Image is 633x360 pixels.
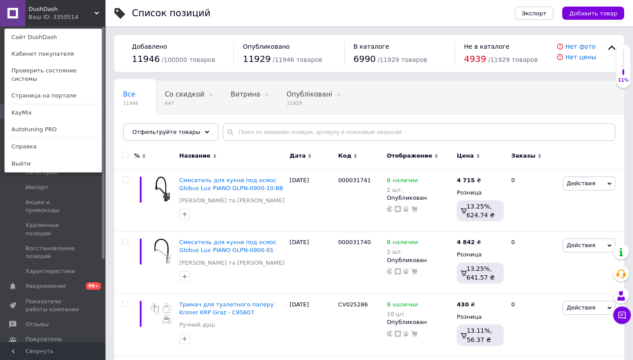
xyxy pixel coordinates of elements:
[132,54,160,64] span: 11946
[287,232,336,294] div: [DATE]
[5,46,102,62] a: Кабинет покупателя
[165,100,204,107] span: 647
[287,100,332,107] span: 11929
[179,239,276,253] a: Смеситель для кухни под осмос Globus Lux PIANO GLPN-0900-01
[378,56,427,63] span: / 11929 товаров
[338,177,371,184] span: 000031741
[457,152,474,160] span: Цена
[25,184,48,191] span: Импорт
[5,104,102,121] a: KayMix
[353,43,389,50] span: В каталоге
[287,169,336,232] div: [DATE]
[29,13,65,21] div: Ваш ID: 3350514
[132,129,200,135] span: Отфильтруйте товары
[567,242,595,248] span: Действия
[179,259,285,267] a: [PERSON_NAME] та [PERSON_NAME]
[25,245,81,260] span: Восстановление позиций
[567,304,595,311] span: Действия
[613,306,631,324] button: Чат с покупателем
[457,238,481,246] div: ₴
[149,238,175,264] img: Смеситель для кухни под осмос Globus Lux PIANO GLPN-0900-01
[511,152,535,160] span: Заказы
[569,10,617,17] span: Добавить товар
[457,301,469,308] b: 430
[243,54,271,64] span: 11929
[25,298,81,313] span: Показатели работы компании
[273,56,322,63] span: / 11946 товаров
[179,197,285,205] a: [PERSON_NAME] та [PERSON_NAME]
[457,301,475,309] div: ₴
[616,77,630,83] div: 11%
[506,232,560,294] div: 0
[338,152,351,160] span: Код
[179,177,284,191] a: Смеситель для кухни под осмос Globus Lux PIANO GLPN-0900-10-BB
[387,301,418,310] span: В наличии
[467,327,492,343] span: 13.11%, 56.37 ₴
[387,318,452,326] div: Опубликован
[466,203,495,219] span: 13.25%, 624.74 ₴
[179,152,211,160] span: Название
[515,7,553,20] button: Экспорт
[25,221,81,237] span: Удаленные позиции
[287,294,336,356] div: [DATE]
[25,335,62,343] span: Покупатели
[25,198,81,214] span: Акции и промокоды
[387,256,452,264] div: Опубликован
[5,155,102,172] a: Выйти
[457,239,475,245] b: 4 842
[466,265,495,281] span: 13.25%, 641.57 ₴
[338,301,368,308] span: CV025286
[162,56,215,63] span: / 100000 товаров
[5,138,102,155] a: Справка
[287,90,332,98] span: Опубліковані
[123,90,135,98] span: Все
[522,10,546,17] span: Экспорт
[5,121,102,138] a: Autotuning PRO
[457,251,504,259] div: Розница
[5,62,102,87] a: Проверить состояние системы
[457,177,475,184] b: 4 715
[464,54,486,64] span: 4939
[165,90,204,98] span: Со скидкой
[457,176,481,184] div: ₴
[567,180,595,187] span: Действия
[149,176,175,202] img: Смеситель для кухни под осмос Globus Lux PIANO GLPN-0900-10-BB
[464,43,509,50] span: Не в каталоге
[25,320,49,328] span: Отзывы
[565,43,596,50] a: Нет фото
[25,282,65,290] span: Уведомления
[223,123,615,141] input: Поиск по названию позиции, артикулу и поисковым запросам
[149,301,175,326] img: Тримач для туалетного паперу Kroner KRP Graz - C95607
[231,90,260,98] span: Витрина
[134,152,140,160] span: %
[387,177,418,186] span: В наличии
[338,239,371,245] span: 000031740
[387,152,432,160] span: Отображение
[86,282,101,290] span: 99+
[387,248,418,255] div: 2 шт.
[123,100,138,107] span: 11946
[5,87,102,104] a: Страница на портале
[387,187,418,193] div: 2 шт.
[243,43,290,50] span: Опубликовано
[457,189,504,197] div: Розница
[506,294,560,356] div: 0
[123,124,154,132] span: Скрытые
[132,9,211,18] div: Список позиций
[565,54,596,61] a: Нет цены
[132,43,167,50] span: Добавлено
[5,29,102,46] a: Сайт DushDash
[457,313,504,321] div: Розница
[25,267,75,275] span: Характеристики
[353,54,376,64] span: 6990
[562,7,624,20] button: Добавить товар
[488,56,538,63] span: / 11929 товаров
[387,194,452,202] div: Опубликован
[179,321,215,329] a: Ручний душ
[179,301,274,316] a: Тримач для туалетного паперу Kroner KRP Graz - C95607
[387,239,418,248] span: В наличии
[290,152,306,160] span: Дата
